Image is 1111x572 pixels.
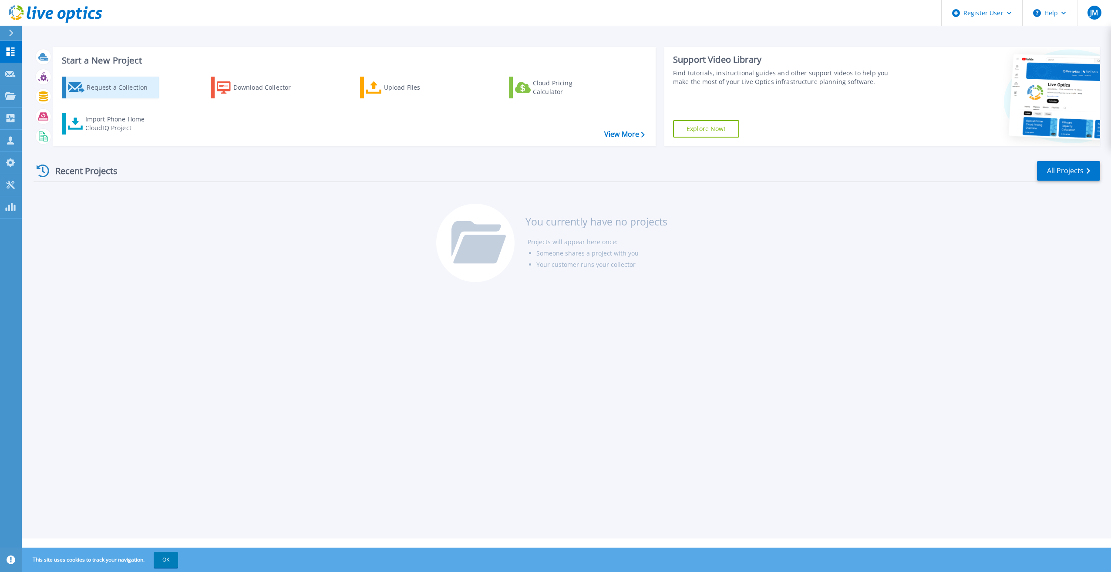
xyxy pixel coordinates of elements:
[211,77,308,98] a: Download Collector
[525,217,667,226] h3: You currently have no projects
[85,115,153,132] div: Import Phone Home CloudIQ Project
[536,248,667,259] li: Someone shares a project with you
[536,259,667,270] li: Your customer runs your collector
[62,77,159,98] a: Request a Collection
[360,77,457,98] a: Upload Files
[673,54,898,65] div: Support Video Library
[384,79,454,96] div: Upload Files
[154,552,178,568] button: OK
[24,552,178,568] span: This site uses cookies to track your navigation.
[34,160,129,182] div: Recent Projects
[233,79,303,96] div: Download Collector
[62,56,644,65] h3: Start a New Project
[509,77,606,98] a: Cloud Pricing Calculator
[87,79,156,96] div: Request a Collection
[528,236,667,248] li: Projects will appear here once:
[533,79,603,96] div: Cloud Pricing Calculator
[673,120,739,138] a: Explore Now!
[1090,9,1098,16] span: JM
[604,130,645,138] a: View More
[1037,161,1100,181] a: All Projects
[673,69,898,86] div: Find tutorials, instructional guides and other support videos to help you make the most of your L...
